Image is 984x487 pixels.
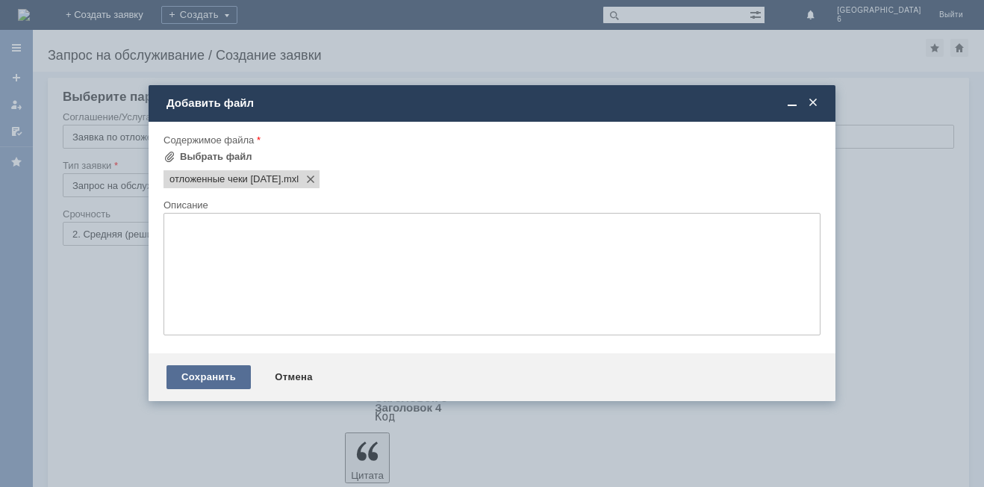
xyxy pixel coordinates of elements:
[806,96,820,110] span: Закрыть
[166,96,820,110] div: Добавить файл
[281,173,299,185] span: отложенные чеки 13.09.2025 г.mxl
[785,96,800,110] span: Свернуть (Ctrl + M)
[6,6,218,42] div: Добрый день ! Просьба удалить отложенные чеки за [DATE] [GEOGRAPHIC_DATA].
[164,200,818,210] div: Описание
[169,173,281,185] span: отложенные чеки 13.09.2025 г.mxl
[164,135,818,145] div: Содержимое файла
[180,151,252,163] div: Выбрать файл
